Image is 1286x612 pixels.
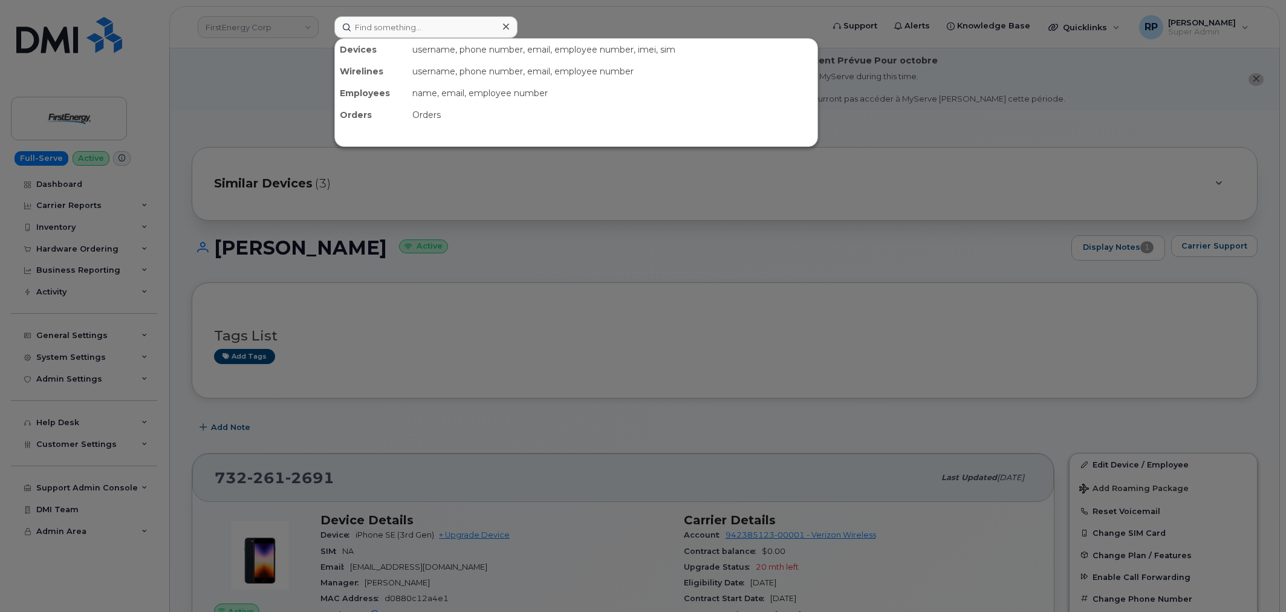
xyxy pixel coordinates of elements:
div: name, email, employee number [408,82,817,104]
div: username, phone number, email, employee number [408,60,817,82]
div: Employees [335,82,408,104]
div: Orders [408,104,817,126]
div: Devices [335,39,408,60]
div: Wirelines [335,60,408,82]
iframe: Messenger Launcher [1233,559,1277,603]
div: username, phone number, email, employee number, imei, sim [408,39,817,60]
div: Orders [335,104,408,126]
